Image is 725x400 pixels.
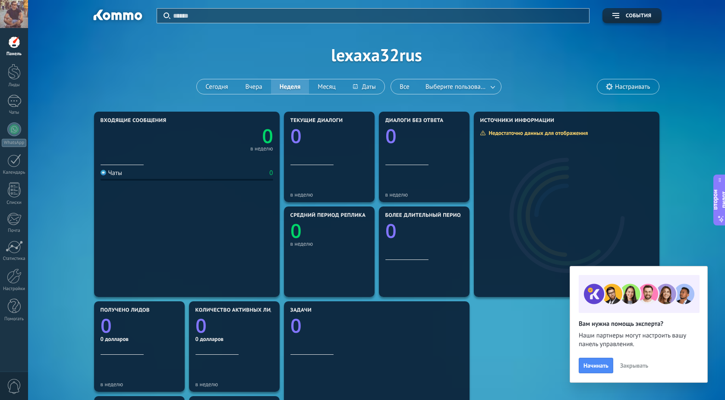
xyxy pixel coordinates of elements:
[290,123,302,149] text: 0
[187,123,273,149] a: 0
[426,83,493,91] font: Выберите пользователя
[385,191,408,198] font: в неделю
[6,51,22,57] font: Панель
[290,212,378,219] font: Средний период репликации
[290,312,302,339] text: 0
[290,117,343,124] font: Текущие диалоги
[101,312,112,339] text: 0
[246,83,262,91] font: Вчера
[344,79,385,94] button: Даты
[626,12,651,19] font: События
[108,169,122,177] font: Чаты
[8,82,19,88] font: Лиды
[385,218,397,244] text: 0
[101,170,106,175] img: Чаты
[579,320,663,328] font: Вам нужна помощь эксперта?
[8,228,20,234] font: Почта
[195,335,224,343] font: 0 долларов
[620,362,648,369] font: Закрывать
[385,212,504,219] font: Более длительный период афтершоков
[6,200,21,206] font: Списки
[101,312,178,339] a: 0
[4,140,24,146] font: WhatsApp
[197,79,236,94] button: Сегодня
[9,109,19,116] font: Чаты
[602,8,661,23] button: События
[237,79,271,94] button: Вчера
[400,83,410,91] font: Все
[195,381,218,388] font: в неделю
[4,316,24,322] font: Помогать
[385,123,397,149] text: 0
[3,286,25,292] font: Настройки
[418,79,501,94] button: Выберите пользователя
[290,218,302,244] text: 0
[489,129,588,137] font: Недостаточно данных для отображения
[480,117,555,124] font: Источники информации
[616,359,652,372] button: Закрывать
[195,312,273,339] a: 0
[250,145,273,152] font: в неделю
[101,335,129,343] font: 0 долларов
[262,123,273,149] text: 0
[579,358,613,373] button: Начинать
[195,312,207,339] text: 0
[290,307,312,313] font: Задачи
[318,83,335,91] font: Месяц
[290,191,313,198] font: в неделю
[615,83,650,91] font: Настраивать
[290,312,463,339] a: 0
[101,117,167,124] font: Входящие сообщения
[385,117,444,124] font: Диалоги без ответа
[271,79,309,94] button: Неделя
[290,240,313,247] font: в неделю
[583,362,608,369] font: Начинать
[280,83,300,91] font: Неделя
[101,307,150,313] font: Получено лидов
[309,79,344,94] button: Месяц
[101,381,123,388] font: в неделю
[195,307,282,313] font: Количество активных лидов
[269,169,273,177] font: 0
[3,256,25,262] font: Статистика
[579,331,686,348] font: Наши партнеры могут настроить вашу панель управления.
[391,79,418,94] button: Все
[205,83,228,91] font: Сегодня
[3,169,25,175] font: Календарь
